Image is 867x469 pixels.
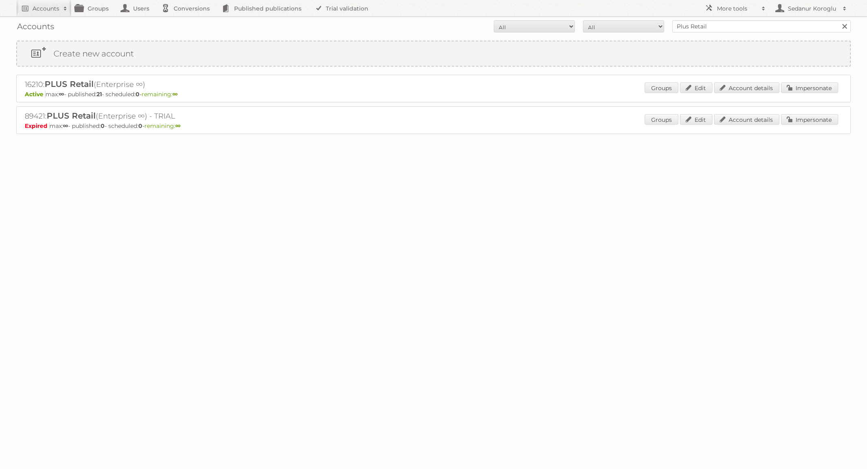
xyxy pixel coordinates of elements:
a: Impersonate [781,82,838,93]
h2: Sedanur Koroglu [786,4,839,13]
h2: 16210: (Enterprise ∞) [25,79,309,90]
strong: 0 [101,122,105,130]
strong: 0 [138,122,142,130]
p: max: - published: - scheduled: - [25,91,842,98]
h2: 89421: (Enterprise ∞) - TRIAL [25,111,309,121]
h2: Accounts [32,4,59,13]
a: Impersonate [781,114,838,125]
strong: ∞ [63,122,68,130]
strong: ∞ [175,122,181,130]
span: remaining: [142,91,178,98]
span: Active [25,91,45,98]
strong: 0 [136,91,140,98]
a: Groups [645,82,678,93]
h2: More tools [717,4,757,13]
span: remaining: [144,122,181,130]
a: Account details [714,82,779,93]
span: PLUS Retail [47,111,96,121]
span: PLUS Retail [45,79,94,89]
a: Account details [714,114,779,125]
strong: 21 [97,91,102,98]
span: Expired [25,122,49,130]
a: Groups [645,114,678,125]
strong: ∞ [59,91,64,98]
a: Edit [680,114,712,125]
a: Create new account [17,41,850,66]
p: max: - published: - scheduled: - [25,122,842,130]
strong: ∞ [172,91,178,98]
a: Edit [680,82,712,93]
